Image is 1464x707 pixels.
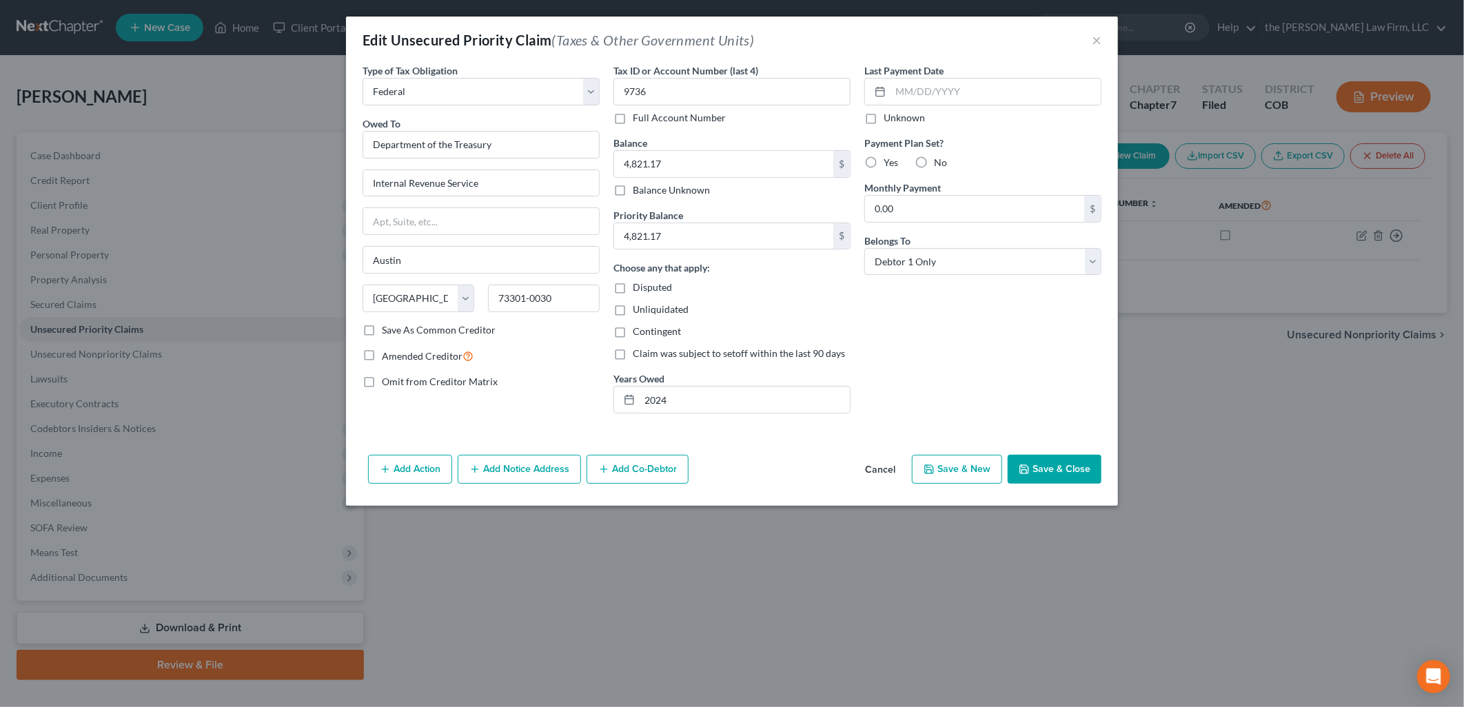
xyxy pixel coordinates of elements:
input: 0.00 [865,196,1084,222]
button: Cancel [854,456,906,484]
button: Save & New [912,455,1002,484]
div: Open Intercom Messenger [1417,660,1450,693]
span: Unliquidated [633,303,689,315]
label: Last Payment Date [864,63,944,78]
button: Add Notice Address [458,455,581,484]
label: Monthly Payment [864,181,941,195]
label: Save As Common Creditor [382,323,496,337]
span: Disputed [633,281,672,293]
span: Type of Tax Obligation [363,65,458,76]
span: Contingent [633,325,681,337]
input: 0.00 [614,223,833,249]
button: Save & Close [1008,455,1101,484]
span: No [934,156,947,168]
label: Payment Plan Set? [864,136,1101,150]
label: Balance Unknown [633,183,710,197]
input: -- [640,387,850,413]
label: Full Account Number [633,111,726,125]
input: Enter city... [363,247,599,273]
div: $ [1084,196,1101,222]
span: (Taxes & Other Government Units) [552,32,755,48]
input: XXXX [613,78,851,105]
label: Years Owed [613,371,664,386]
div: Edit Unsecured Priority Claim [363,30,754,50]
input: Apt, Suite, etc... [363,208,599,234]
div: $ [833,151,850,177]
label: Tax ID or Account Number (last 4) [613,63,758,78]
input: MM/DD/YYYY [891,79,1101,105]
label: Balance [613,136,647,150]
span: Owed To [363,118,400,130]
input: 0.00 [614,151,833,177]
div: $ [833,223,850,249]
span: Belongs To [864,235,911,247]
span: Amended Creditor [382,350,462,362]
span: Omit from Creditor Matrix [382,376,498,387]
input: Enter zip... [488,285,600,312]
label: Unknown [884,111,925,125]
button: × [1092,32,1101,48]
span: Claim was subject to setoff within the last 90 days [633,347,845,359]
button: Add Action [368,455,452,484]
span: Yes [884,156,898,168]
label: Priority Balance [613,208,683,223]
input: Enter address... [363,170,599,196]
label: Choose any that apply: [613,260,710,275]
input: Search creditor by name... [363,131,600,158]
button: Add Co-Debtor [587,455,689,484]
